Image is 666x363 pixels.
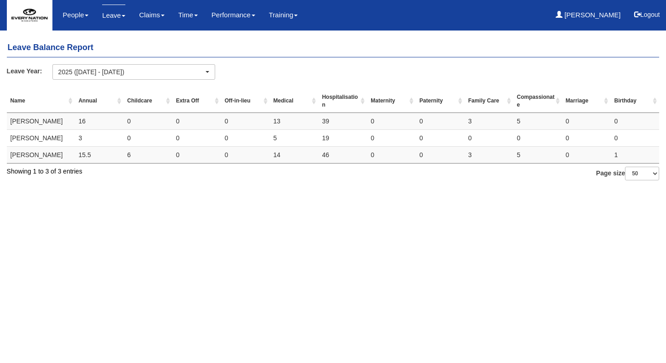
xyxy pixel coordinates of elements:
[610,90,659,113] th: Birthday : activate to sort column ascending
[367,113,416,130] td: 0
[610,147,659,164] td: 1
[562,90,611,113] th: Marriage : activate to sort column ascending
[75,90,124,113] th: Annual : activate to sort column ascending
[139,5,165,26] a: Claims
[465,90,513,113] th: Family Care : activate to sort column ascending
[172,90,221,113] th: Extra Off : activate to sort column ascending
[513,113,562,130] td: 5
[221,147,270,164] td: 0
[270,130,319,147] td: 5
[318,147,367,164] td: 46
[124,113,172,130] td: 0
[7,39,660,57] h4: Leave Balance Report
[367,147,416,164] td: 0
[318,113,367,130] td: 39
[367,130,416,147] td: 0
[52,64,215,80] button: 2025 ([DATE] - [DATE])
[75,113,124,130] td: 16
[416,113,465,130] td: 0
[178,5,198,26] a: Time
[75,147,124,164] td: 15.5
[75,130,124,147] td: 3
[7,64,52,77] label: Leave Year:
[513,147,562,164] td: 5
[318,130,367,147] td: 19
[221,113,270,130] td: 0
[416,147,465,164] td: 0
[416,90,465,113] th: Paternity : activate to sort column ascending
[610,113,659,130] td: 0
[556,5,621,26] a: [PERSON_NAME]
[212,5,255,26] a: Performance
[221,130,270,147] td: 0
[513,90,562,113] th: Compassionate : activate to sort column ascending
[562,130,611,147] td: 0
[625,167,659,180] select: Page size
[124,90,172,113] th: Childcare : activate to sort column ascending
[7,113,75,130] td: [PERSON_NAME]
[172,147,221,164] td: 0
[58,67,204,77] div: 2025 ([DATE] - [DATE])
[513,130,562,147] td: 0
[172,113,221,130] td: 0
[221,90,270,113] th: Off-in-lieu : activate to sort column ascending
[270,147,319,164] td: 14
[596,167,660,180] label: Page size
[562,147,611,164] td: 0
[102,5,125,26] a: Leave
[124,130,172,147] td: 0
[562,113,611,130] td: 0
[124,147,172,164] td: 6
[7,147,75,164] td: [PERSON_NAME]
[610,130,659,147] td: 0
[63,5,89,26] a: People
[172,130,221,147] td: 0
[270,90,319,113] th: Medical : activate to sort column ascending
[465,130,513,147] td: 0
[318,90,367,113] th: Hospitalisation : activate to sort column ascending
[465,113,513,130] td: 3
[7,90,75,113] th: Name : activate to sort column ascending
[269,5,298,26] a: Training
[465,147,513,164] td: 3
[416,130,465,147] td: 0
[270,113,319,130] td: 13
[7,130,75,147] td: [PERSON_NAME]
[367,90,416,113] th: Maternity : activate to sort column ascending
